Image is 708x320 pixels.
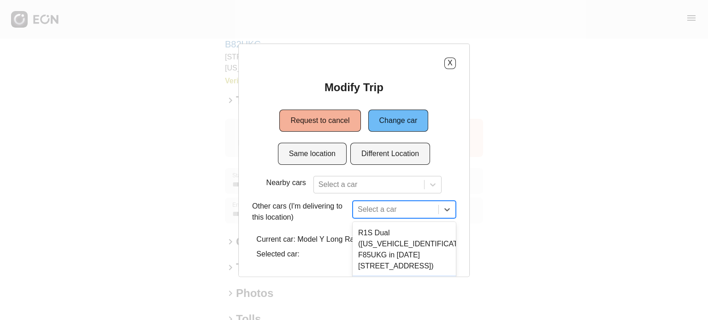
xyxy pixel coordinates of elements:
[252,200,349,222] p: Other cars (I'm delivering to this location)
[368,109,429,131] button: Change car
[280,109,361,131] button: Request to cancel
[278,142,347,164] button: Same location
[256,233,451,244] p: Current car: Model Y Long Range AWD (B82UKG in 11101)
[324,80,383,94] h2: Modify Trip
[350,142,430,164] button: Different Location
[444,57,456,69] button: X
[266,177,306,188] p: Nearby cars
[353,223,456,275] div: R1S Dual ([US_VEHICLE_IDENTIFICATION_NUMBER] F85UKG in [DATE][STREET_ADDRESS])
[256,248,451,259] p: Selected car:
